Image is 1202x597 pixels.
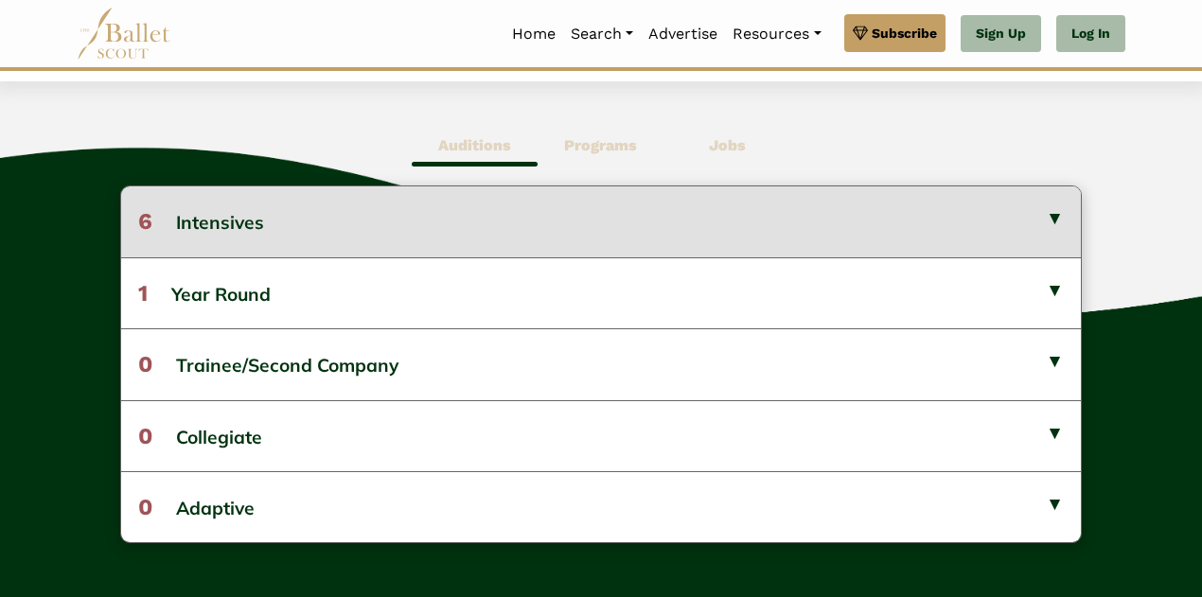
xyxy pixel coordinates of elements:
a: Subscribe [844,14,946,52]
b: Programs [564,136,637,154]
a: Search [563,14,641,54]
button: 0Adaptive [121,471,1081,542]
span: 0 [138,351,152,378]
button: 1Year Round [121,257,1081,328]
span: 6 [138,208,152,235]
a: Advertise [641,14,725,54]
span: 0 [138,494,152,520]
button: 0Collegiate [121,400,1081,471]
img: gem.svg [853,23,868,44]
button: 6Intensives [121,186,1081,256]
span: 0 [138,423,152,449]
button: 0Trainee/Second Company [121,328,1081,399]
a: Log In [1056,15,1125,53]
span: Subscribe [872,23,937,44]
a: Home [504,14,563,54]
a: Resources [725,14,828,54]
b: Jobs [709,136,746,154]
a: Sign Up [961,15,1041,53]
b: Auditions [438,136,511,154]
span: 1 [138,280,148,307]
